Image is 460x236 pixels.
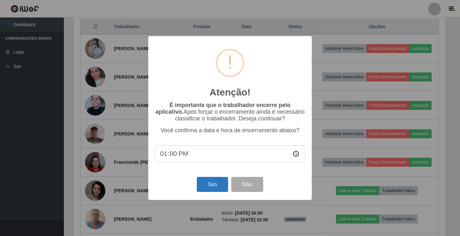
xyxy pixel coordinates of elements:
[155,127,305,134] p: Você confirma a data e hora de encerramento abaixo?
[155,102,290,115] b: É importante que o trabalhador encerre pelo aplicativo.
[155,102,305,122] p: Após forçar o encerramento ainda é necessário classificar o trabalhador. Deseja continuar?
[231,177,263,192] button: Não
[197,177,228,192] button: Sim
[210,87,250,98] h2: Atenção!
